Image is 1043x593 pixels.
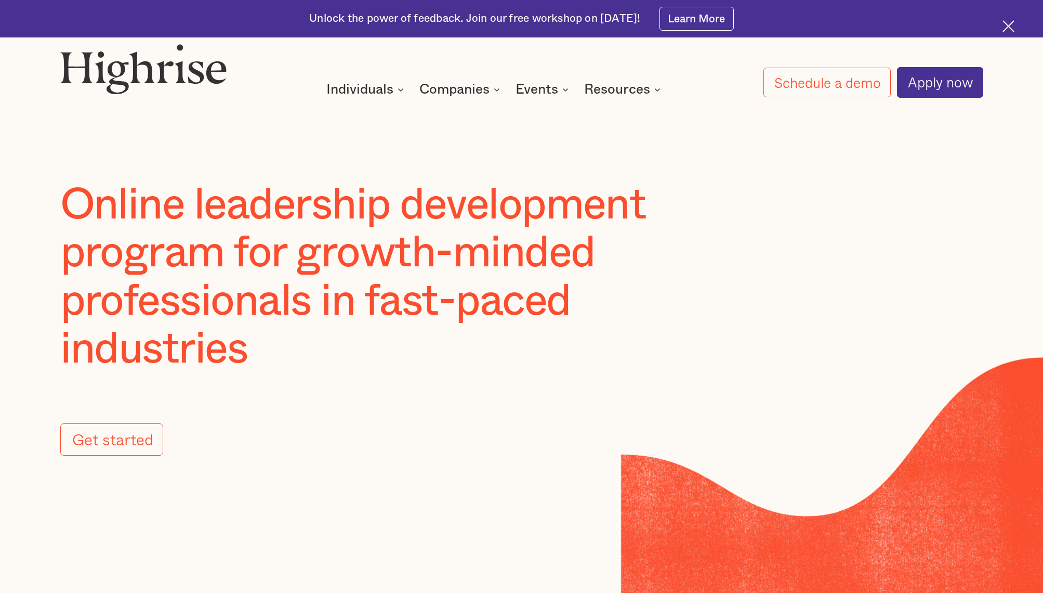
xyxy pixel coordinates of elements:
div: Individuals [326,83,393,96]
div: Events [516,83,572,96]
div: Individuals [326,83,407,96]
div: Companies [419,83,490,96]
img: Highrise logo [60,44,227,94]
h1: Online leadership development program for growth-minded professionals in fast-paced industries [60,181,734,373]
a: Apply now [897,67,983,97]
div: Resources [584,83,664,96]
div: Companies [419,83,503,96]
img: Cross icon [1002,20,1014,32]
div: Resources [584,83,650,96]
a: Learn More [659,7,734,30]
div: Unlock the power of feedback. Join our free workshop on [DATE]! [309,11,640,27]
a: Get started [60,423,164,456]
a: Schedule a demo [763,68,891,98]
div: Events [516,83,558,96]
